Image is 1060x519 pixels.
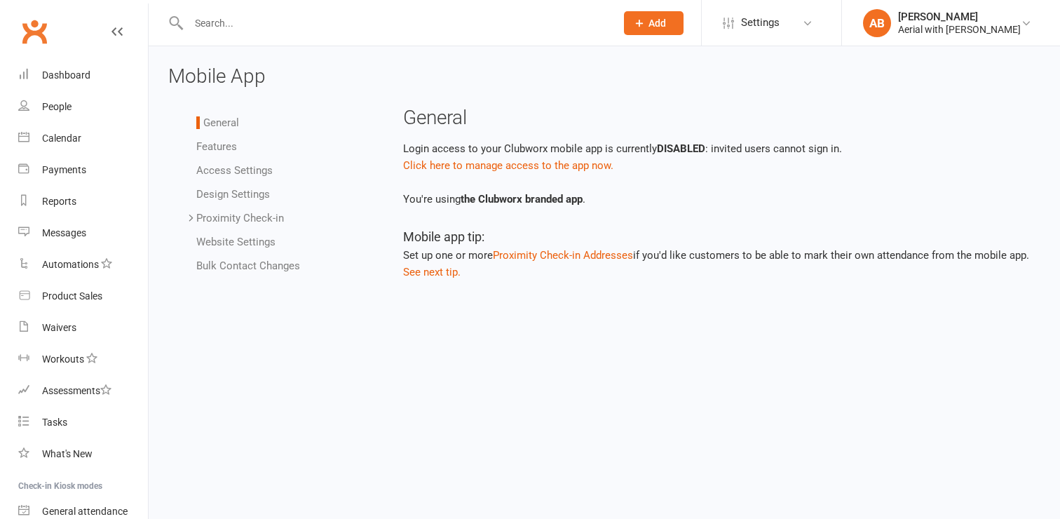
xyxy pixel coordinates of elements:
a: Workouts [18,344,148,375]
div: [PERSON_NAME] [898,11,1021,23]
h5: Mobile app tip: [403,227,1030,248]
div: General attendance [42,506,128,517]
button: See next tip. [403,264,461,281]
div: Waivers [42,322,76,333]
a: Reports [18,186,148,217]
input: Search... [184,13,606,33]
div: You're using . [403,140,1030,208]
a: Design Settings [196,188,270,201]
a: Product Sales [18,281,148,312]
a: Access Settings [196,164,273,177]
a: Clubworx [17,14,52,49]
div: Aerial with [PERSON_NAME] [898,23,1021,36]
button: Click here to manage access to the app now. [403,157,613,174]
strong: the Clubworx branded app [461,193,583,205]
a: General [196,116,239,129]
a: Calendar [18,123,148,154]
div: What's New [42,448,93,459]
span: Settings [741,7,780,39]
div: Calendar [42,133,81,144]
a: Messages [18,217,148,249]
div: Payments [42,164,86,175]
div: People [42,101,72,112]
div: Messages [42,227,86,238]
strong: DISABLED [657,142,705,155]
div: Product Sales [42,290,102,302]
div: Tasks [42,417,67,428]
a: Dashboard [18,60,148,91]
a: Waivers [18,312,148,344]
button: Proximity Check-in Addresses [493,247,633,264]
div: Workouts [42,353,84,365]
a: People [18,91,148,123]
button: Add [624,11,684,35]
a: Automations [18,249,148,281]
a: Payments [18,154,148,186]
div: Dashboard [42,69,90,81]
div: AB [863,9,891,37]
div: Assessments [42,385,111,396]
a: Features [196,140,237,153]
a: Bulk Contact Changes [196,259,300,272]
a: Assessments [18,375,148,407]
a: What's New [18,438,148,470]
span: Login access to your Clubworx mobile app is currently : invited users cannot sign in. [403,142,842,155]
span: Add [648,18,666,29]
h3: General [403,107,1030,129]
h3: Mobile App [168,66,1040,88]
a: Proximity Check-in [196,212,284,224]
div: Automations [42,259,99,270]
div: Reports [42,196,76,207]
a: Website Settings [196,236,276,248]
a: Tasks [18,407,148,438]
span: Set up one or more if you'd like customers to be able to mark their own attendance from the mobil... [403,249,1029,262]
